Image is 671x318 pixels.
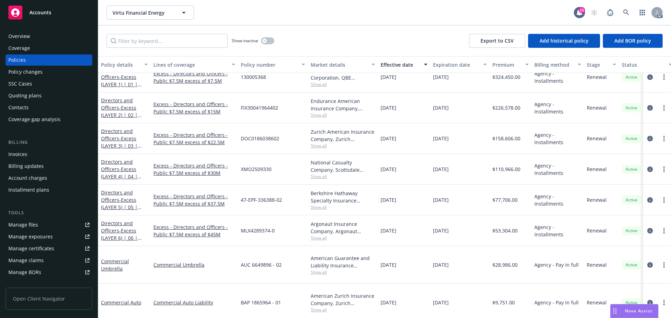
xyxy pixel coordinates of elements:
span: Active [625,299,638,306]
a: Manage claims [6,255,92,266]
span: Active [625,228,638,234]
span: AUC 6649896 - 02 [241,261,282,268]
span: - Excess (LAYER 1) | 01 | $7.5M xs $7.5M [101,74,142,95]
a: circleInformation [646,261,654,269]
span: Active [625,105,638,111]
a: Excess - Directors and Officers - Public $7.5M excess of $45M [153,223,235,238]
div: Argonaut Insurance Company, Argonaut Insurance Company (Argo) [311,220,375,235]
a: Directors and Officers [101,189,140,218]
div: Billing method [534,61,573,68]
span: Show all [311,307,375,313]
a: Coverage gap analysis [6,114,92,125]
span: Agency - Pay in full [534,299,579,306]
button: Lines of coverage [151,56,238,73]
span: Active [625,135,638,142]
div: SSC Cases [8,78,32,89]
div: American Zurich Insurance Company, Zurich Insurance Group [311,292,375,307]
span: Add historical policy [540,37,589,44]
a: Commercial Umbrella [101,258,129,272]
div: Zurich American Insurance Company, Zurich Insurance Group [311,128,375,143]
div: Tools [6,209,92,216]
span: - Excess (LAYER 5) | 05 | $7.5M xs $37.5M [101,197,142,218]
input: Filter by keyword... [107,34,228,48]
span: Renewal [587,227,607,234]
span: XMO2509330 [241,165,272,173]
a: more [660,298,668,307]
div: Installment plans [8,184,49,195]
a: Manage files [6,219,92,230]
span: $77,706.00 [492,196,518,204]
a: more [660,165,668,173]
a: Billing updates [6,161,92,172]
button: Virtu Financial Energy [107,6,194,20]
span: Add BOR policy [614,37,651,44]
span: Agency - Installments [534,101,581,115]
div: Status [622,61,664,68]
span: Agency - Installments [534,70,581,84]
span: - Excess (LAYER 2) | 02 | $7.5M xs $15M [101,104,142,126]
span: Nova Assist [625,308,652,314]
a: Search [619,6,633,20]
button: Policy details [98,56,151,73]
a: Commercial Auto [101,299,141,306]
button: Add historical policy [528,34,600,48]
div: American Guarantee and Liability Insurance Company, Zurich Insurance Group [311,254,375,269]
div: Policy number [241,61,297,68]
span: Renewal [587,299,607,306]
a: Directors and Officers [101,97,138,126]
button: Export to CSV [469,34,525,48]
span: Agency - Installments [534,131,581,146]
div: Drag to move [611,304,619,318]
a: Excess - Directors and Officers - Public $7.5M excess of $37.5M [153,193,235,207]
a: Policy changes [6,66,92,77]
div: Premium [492,61,521,68]
span: Export to CSV [481,37,514,44]
a: Invoices [6,149,92,160]
a: circleInformation [646,298,654,307]
button: Expiration date [430,56,490,73]
span: - Excess (LAYER 3) | 03 | $7.5M xs $22.5M [101,135,142,156]
a: SSC Cases [6,78,92,89]
span: [DATE] [433,227,449,234]
span: [DATE] [381,135,396,142]
a: Coverage [6,43,92,54]
span: $324,450.00 [492,73,520,81]
span: Renewal [587,165,607,173]
div: Effective date [381,61,420,68]
a: Start snowing [587,6,601,20]
a: Accounts [6,3,92,22]
span: Agency - Installments [534,162,581,177]
span: FIX30041964402 [241,104,278,111]
a: circleInformation [646,227,654,235]
button: Billing method [532,56,584,73]
div: Overview [8,31,30,42]
span: $53,304.00 [492,227,518,234]
span: Show all [311,81,375,87]
span: Agency - Installments [534,223,581,238]
span: [DATE] [433,261,449,268]
span: Agency - Pay in full [534,261,579,268]
div: Berkshire Hathaway Specialty Insurance Company, Berkshire Hathaway Specialty Insurance [311,190,375,204]
span: $28,986.00 [492,261,518,268]
div: Contacts [8,102,29,113]
span: [DATE] [381,104,396,111]
div: National Casualty Company, Scottsdale Insurance Company (Nationwide) [311,159,375,173]
div: Stage [587,61,608,68]
a: Excess - Directors and Officers - Public $7.5M excess of $15M [153,101,235,115]
a: Policies [6,54,92,66]
span: [DATE] [381,165,396,173]
a: Account charges [6,172,92,184]
div: Manage exposures [8,231,53,242]
span: 130005368 [241,73,266,81]
span: [DATE] [433,73,449,81]
a: circleInformation [646,134,654,143]
span: [DATE] [381,196,396,204]
a: Manage exposures [6,231,92,242]
a: Contacts [6,102,92,113]
span: Show inactive [232,38,258,44]
a: Excess - Directors and Officers - Public $7.5M excess of $22.5M [153,131,235,146]
span: $9,751.00 [492,299,515,306]
span: [DATE] [381,299,396,306]
span: [DATE] [433,299,449,306]
button: Effective date [378,56,430,73]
